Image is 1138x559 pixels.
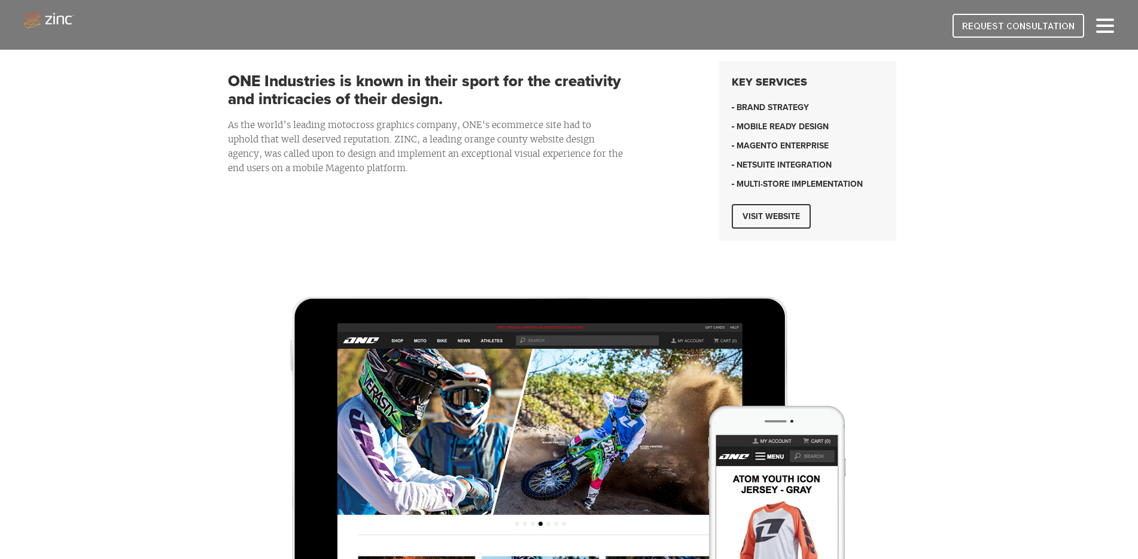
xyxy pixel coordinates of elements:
img: REQUEST CONSULTATION [953,14,1084,38]
a: Brand Strategy [732,103,883,113]
a: Mobile Ready Design [732,122,883,132]
h1: ONE Industries is known in their sport for the creativity and intricacies of their design. [228,72,623,108]
a: Multi-Store Implementation [732,180,883,189]
a: Magento Enterprise [732,141,883,151]
p: As the world’s leading motocross graphics company, ONE's ecommerce site had to uphold that well d... [228,118,623,175]
a: Visit website [732,204,811,229]
a: Netsuite Integration [732,160,883,170]
h3: KEY SERVICES [732,76,883,88]
div: Navigation Menu [732,100,883,204]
